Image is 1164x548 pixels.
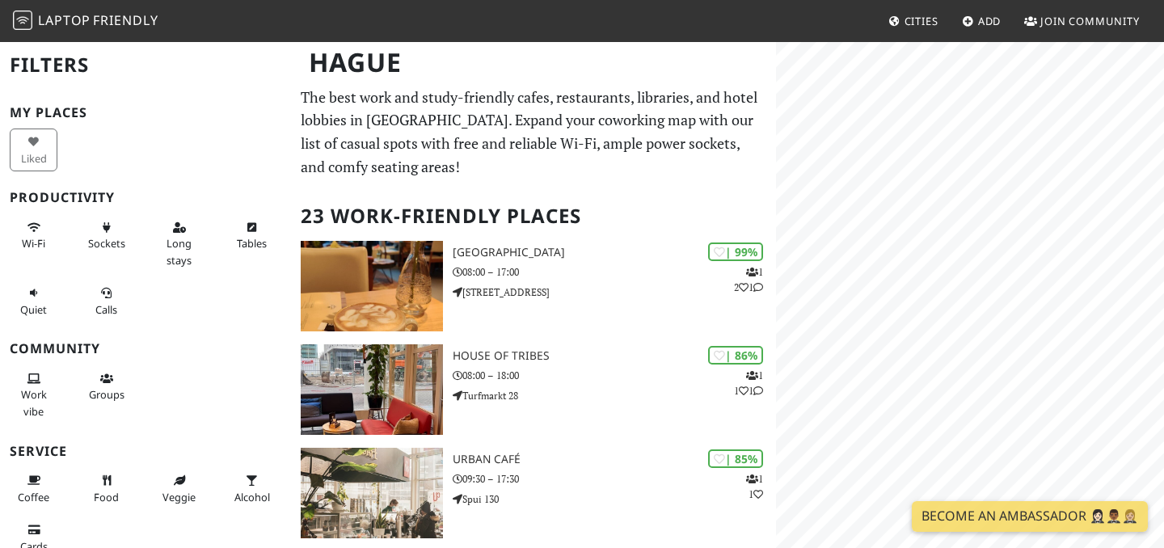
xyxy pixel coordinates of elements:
a: Urban Café | 85% 11 Urban Café 09:30 – 17:30 Spui 130 [291,448,776,538]
h3: House of Tribes [453,349,776,363]
h3: My Places [10,105,281,120]
h3: [GEOGRAPHIC_DATA] [453,246,776,259]
button: Long stays [155,214,203,273]
a: House of Tribes | 86% 111 House of Tribes 08:00 – 18:00 Turfmarkt 28 [291,344,776,435]
h2: 23 Work-Friendly Places [301,192,766,241]
p: [STREET_ADDRESS] [453,285,776,300]
button: Wi-Fi [10,214,57,257]
span: Join Community [1040,14,1140,28]
span: Quiet [20,302,47,317]
span: Power sockets [88,236,125,251]
span: Laptop [38,11,91,29]
img: LaptopFriendly [13,11,32,30]
p: 1 1 [746,471,763,502]
span: Long stays [167,236,192,267]
a: Cities [882,6,945,36]
a: Become an Ambassador 🤵🏻‍♀️🤵🏾‍♂️🤵🏼‍♀️ [912,501,1148,532]
div: | 99% [708,242,763,261]
a: LaptopFriendly LaptopFriendly [13,7,158,36]
h3: Service [10,444,281,459]
span: People working [21,387,47,418]
span: Add [978,14,1002,28]
h3: Urban Café [453,453,776,466]
p: 1 2 1 [734,264,763,295]
h1: Hague [296,40,773,85]
span: Group tables [89,387,124,402]
span: Veggie [162,490,196,504]
p: Turfmarkt 28 [453,388,776,403]
p: 09:30 – 17:30 [453,471,776,487]
button: Alcohol [228,467,276,510]
button: Tables [228,214,276,257]
button: Calls [82,280,130,322]
span: Coffee [18,490,49,504]
a: Barista Cafe Frederikstraat | 99% 121 [GEOGRAPHIC_DATA] 08:00 – 17:00 [STREET_ADDRESS] [291,241,776,331]
button: Veggie [155,467,203,510]
img: Barista Cafe Frederikstraat [301,241,443,331]
p: 08:00 – 17:00 [453,264,776,280]
span: Stable Wi-Fi [22,236,45,251]
h3: Community [10,341,281,356]
h3: Productivity [10,190,281,205]
span: Work-friendly tables [237,236,267,251]
button: Work vibe [10,365,57,424]
span: Friendly [93,11,158,29]
p: 1 1 1 [734,368,763,398]
img: House of Tribes [301,344,443,435]
span: Cities [905,14,938,28]
div: | 85% [708,449,763,468]
span: Alcohol [234,490,270,504]
button: Sockets [82,214,130,257]
img: Urban Café [301,448,443,538]
button: Food [82,467,130,510]
h2: Filters [10,40,281,90]
button: Coffee [10,467,57,510]
p: The best work and study-friendly cafes, restaurants, libraries, and hotel lobbies in [GEOGRAPHIC_... [301,86,766,179]
p: Spui 130 [453,491,776,507]
a: Add [955,6,1008,36]
a: Join Community [1018,6,1146,36]
span: Food [94,490,119,504]
button: Groups [82,365,130,408]
span: Video/audio calls [95,302,117,317]
button: Quiet [10,280,57,322]
p: 08:00 – 18:00 [453,368,776,383]
div: | 86% [708,346,763,365]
